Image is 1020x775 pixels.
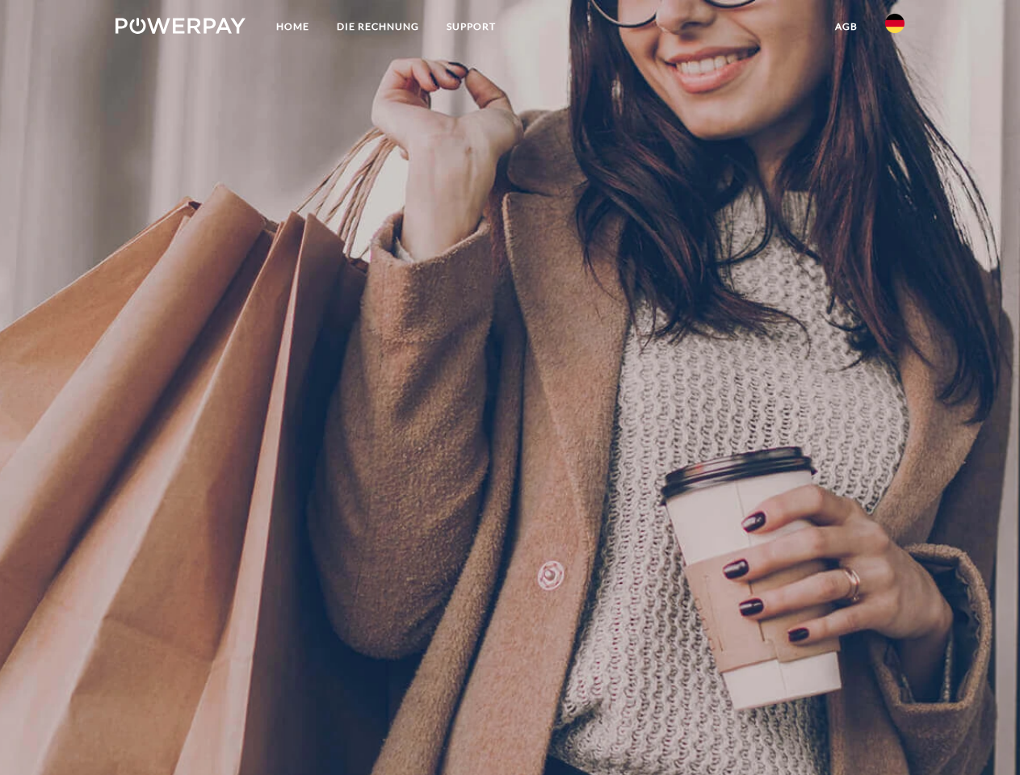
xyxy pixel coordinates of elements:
[433,12,510,41] a: SUPPORT
[262,12,323,41] a: Home
[323,12,433,41] a: DIE RECHNUNG
[885,14,905,33] img: de
[821,12,871,41] a: agb
[115,18,246,34] img: logo-powerpay-white.svg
